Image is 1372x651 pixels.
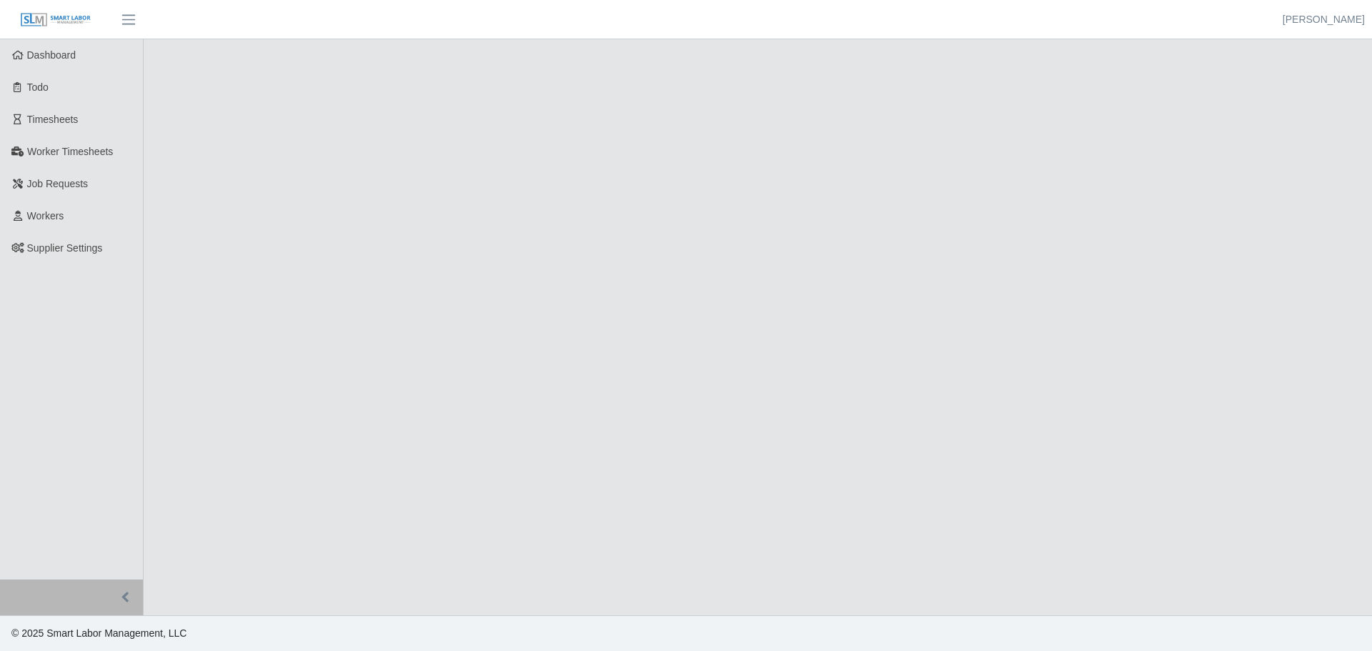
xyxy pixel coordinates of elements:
[11,627,187,639] span: © 2025 Smart Labor Management, LLC
[27,146,113,157] span: Worker Timesheets
[20,12,91,28] img: SLM Logo
[27,81,49,93] span: Todo
[27,242,103,254] span: Supplier Settings
[27,210,64,222] span: Workers
[27,178,89,189] span: Job Requests
[27,114,79,125] span: Timesheets
[27,49,76,61] span: Dashboard
[1283,12,1365,27] a: [PERSON_NAME]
